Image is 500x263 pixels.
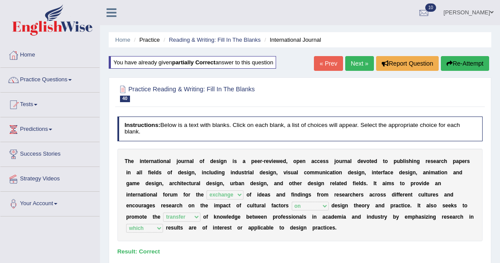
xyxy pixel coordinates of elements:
[288,170,291,176] b: s
[304,170,307,176] b: c
[140,158,141,164] b: i
[393,158,397,164] b: p
[203,158,204,164] b: f
[387,170,390,176] b: c
[345,56,374,71] a: Next »
[339,158,342,164] b: u
[353,180,354,186] b: f
[109,56,276,69] div: You have already given answer to this question
[440,170,441,176] b: i
[215,180,217,186] b: i
[154,170,155,176] b: l
[180,180,182,186] b: i
[262,158,264,164] b: -
[342,158,344,164] b: r
[0,43,100,65] a: Home
[120,96,130,102] span: 40
[363,180,367,186] b: s
[0,167,100,189] a: Strategy Videos
[250,180,253,186] b: d
[371,158,374,164] b: e
[280,180,283,186] b: d
[314,170,319,176] b: m
[467,158,470,164] b: s
[361,170,364,176] b: n
[360,180,363,186] b: d
[377,170,378,176] b: t
[326,158,329,164] b: s
[189,180,191,186] b: t
[286,158,287,164] b: ,
[156,170,159,176] b: d
[260,170,263,176] b: d
[385,158,388,164] b: o
[190,158,193,164] b: a
[375,180,377,186] b: t
[137,180,140,186] b: e
[191,170,194,176] b: n
[287,170,288,176] b: i
[280,158,283,164] b: e
[430,170,435,176] b: m
[453,158,456,164] b: p
[233,158,234,164] b: i
[181,170,184,176] b: e
[234,158,237,164] b: s
[314,56,343,71] a: « Prev
[217,170,218,176] b: i
[241,170,244,176] b: s
[149,180,152,186] b: e
[182,180,183,186] b: t
[0,117,100,139] a: Predictions
[351,170,354,176] b: e
[230,170,232,176] b: i
[425,3,436,12] span: 10
[344,158,347,164] b: n
[128,158,131,164] b: h
[243,158,246,164] b: a
[441,158,444,164] b: c
[235,180,238,186] b: b
[174,180,177,186] b: c
[200,158,203,164] b: o
[219,158,220,164] b: i
[277,180,280,186] b: n
[167,170,170,176] b: o
[253,180,257,186] b: e
[151,170,154,176] b: e
[117,117,483,141] h4: Below is a text with blanks. Click on each blank, a list of choices will appear. Select the appro...
[276,158,280,164] b: w
[402,180,405,186] b: o
[373,170,376,176] b: n
[332,180,335,186] b: e
[192,158,193,164] b: l
[167,158,170,164] b: a
[145,180,148,186] b: d
[417,158,420,164] b: g
[141,158,144,164] b: n
[273,170,276,176] b: n
[246,170,248,176] b: r
[141,170,142,176] b: l
[366,158,369,164] b: o
[146,158,149,164] b: e
[199,180,200,186] b: l
[453,170,456,176] b: a
[292,180,294,186] b: t
[230,180,233,186] b: u
[459,170,462,176] b: d
[350,158,351,164] b: l
[159,180,162,186] b: n
[330,170,333,176] b: a
[194,180,196,186] b: r
[366,180,367,186] b: .
[186,180,189,186] b: c
[423,170,426,176] b: a
[397,158,400,164] b: u
[408,170,409,176] b: i
[209,180,212,186] b: e
[233,180,235,186] b: r
[131,158,134,164] b: e
[310,170,315,176] b: m
[297,158,300,164] b: p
